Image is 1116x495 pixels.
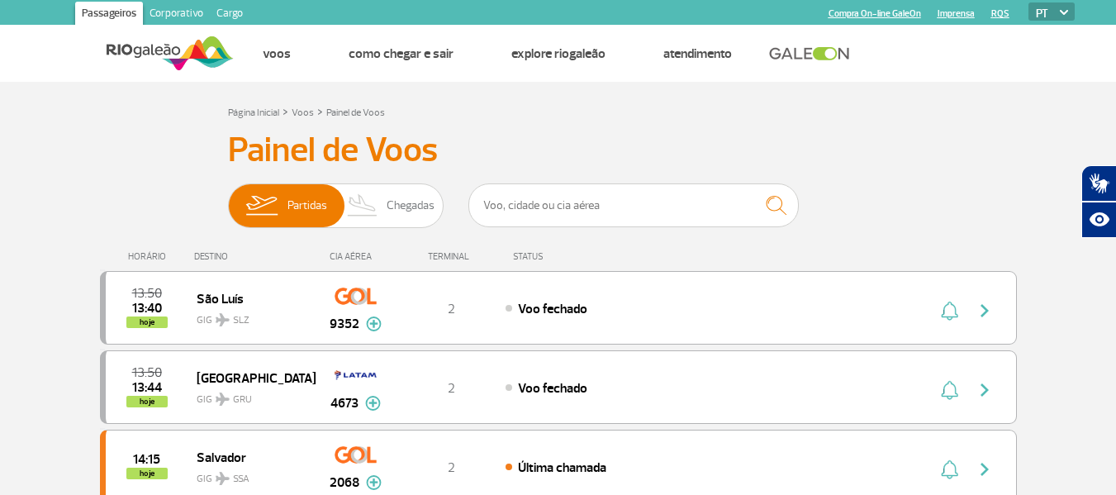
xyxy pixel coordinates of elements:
a: Passageiros [75,2,143,28]
button: Abrir recursos assistivos. [1081,202,1116,238]
img: sino-painel-voo.svg [941,301,958,321]
span: GIG [197,304,302,328]
span: Chegadas [387,184,435,227]
span: SSA [233,472,249,487]
a: Atendimento [663,45,732,62]
a: RQS [991,8,1009,19]
div: HORÁRIO [105,251,195,262]
a: > [283,102,288,121]
a: Corporativo [143,2,210,28]
span: Partidas [287,184,327,227]
div: TERMINAL [397,251,505,262]
a: Explore RIOgaleão [511,45,605,62]
span: GIG [197,383,302,407]
span: 2025-08-26 14:15:00 [133,454,160,465]
img: mais-info-painel-voo.svg [366,475,382,490]
span: 9352 [330,314,359,334]
span: SLZ [233,313,249,328]
img: slider-desembarque [339,184,387,227]
img: sino-painel-voo.svg [941,459,958,479]
a: Compra On-line GaleOn [829,8,921,19]
div: STATUS [505,251,639,262]
span: 4673 [330,393,359,413]
img: destiny_airplane.svg [216,313,230,326]
span: Última chamada [518,459,606,476]
span: GIG [197,463,302,487]
span: Salvador [197,446,302,468]
a: Como chegar e sair [349,45,454,62]
div: Plugin de acessibilidade da Hand Talk. [1081,165,1116,238]
img: destiny_airplane.svg [216,472,230,485]
img: seta-direita-painel-voo.svg [975,301,995,321]
span: 2025-08-26 13:44:31 [132,382,162,393]
a: Cargo [210,2,249,28]
a: Voos [292,107,314,119]
input: Voo, cidade ou cia aérea [468,183,799,227]
a: Painel de Voos [326,107,385,119]
a: Página Inicial [228,107,279,119]
span: 2025-08-26 13:50:00 [132,367,162,378]
img: mais-info-painel-voo.svg [366,317,382,331]
span: hoje [126,468,168,479]
h3: Painel de Voos [228,130,889,171]
img: destiny_airplane.svg [216,393,230,406]
a: > [317,102,323,121]
span: Voo fechado [518,301,587,317]
span: hoje [126,317,168,328]
img: sino-painel-voo.svg [941,380,958,400]
span: 2068 [330,473,359,493]
span: [GEOGRAPHIC_DATA] [197,367,302,388]
span: 2025-08-26 13:40:24 [132,302,162,314]
a: Imprensa [938,8,975,19]
span: 2025-08-26 13:50:00 [132,288,162,299]
span: 2 [448,380,455,397]
span: Voo fechado [518,380,587,397]
span: hoje [126,396,168,407]
span: GRU [233,393,252,407]
span: São Luís [197,288,302,309]
a: Voos [263,45,291,62]
span: 2 [448,301,455,317]
button: Abrir tradutor de língua de sinais. [1081,165,1116,202]
img: slider-embarque [235,184,287,227]
img: seta-direita-painel-voo.svg [975,459,995,479]
div: DESTINO [194,251,315,262]
span: 2 [448,459,455,476]
img: seta-direita-painel-voo.svg [975,380,995,400]
div: CIA AÉREA [315,251,397,262]
img: mais-info-painel-voo.svg [365,396,381,411]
